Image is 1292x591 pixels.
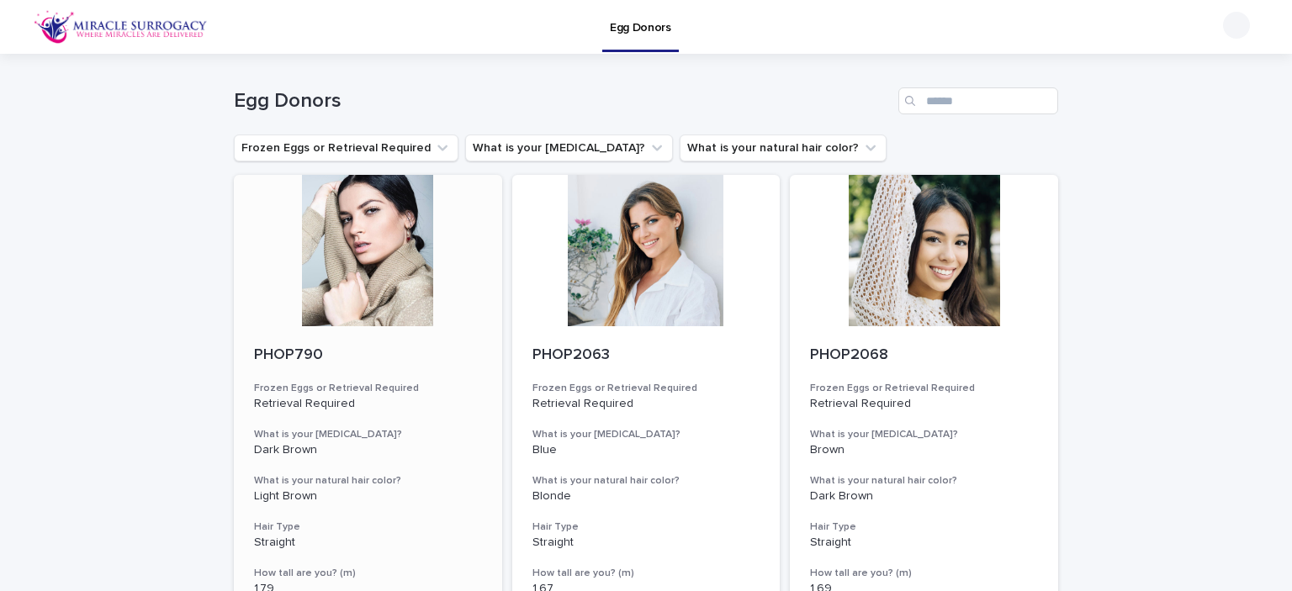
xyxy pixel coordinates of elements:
[532,397,760,411] p: Retrieval Required
[532,489,760,504] p: Blonde
[532,536,760,550] p: Straight
[532,428,760,441] h3: What is your [MEDICAL_DATA]?
[254,428,482,441] h3: What is your [MEDICAL_DATA]?
[254,443,482,457] p: Dark Brown
[254,536,482,550] p: Straight
[465,135,673,161] button: What is your eye color?
[532,567,760,580] h3: How tall are you? (m)
[810,428,1038,441] h3: What is your [MEDICAL_DATA]?
[234,135,458,161] button: Frozen Eggs or Retrieval Required
[34,10,208,44] img: OiFFDOGZQuirLhrlO1ag
[254,382,482,395] h3: Frozen Eggs or Retrieval Required
[810,346,1038,365] p: PHOP2068
[810,443,1038,457] p: Brown
[898,87,1058,114] input: Search
[810,397,1038,411] p: Retrieval Required
[254,397,482,411] p: Retrieval Required
[254,489,482,504] p: Light Brown
[254,474,482,488] h3: What is your natural hair color?
[810,474,1038,488] h3: What is your natural hair color?
[810,567,1038,580] h3: How tall are you? (m)
[254,346,482,365] p: PHOP790
[810,520,1038,534] h3: Hair Type
[254,567,482,580] h3: How tall are you? (m)
[532,474,760,488] h3: What is your natural hair color?
[810,536,1038,550] p: Straight
[532,382,760,395] h3: Frozen Eggs or Retrieval Required
[234,89,892,113] h1: Egg Donors
[532,520,760,534] h3: Hair Type
[810,489,1038,504] p: Dark Brown
[532,346,760,365] p: PHOP2063
[680,135,887,161] button: What is your natural hair color?
[810,382,1038,395] h3: Frozen Eggs or Retrieval Required
[532,443,760,457] p: Blue
[254,520,482,534] h3: Hair Type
